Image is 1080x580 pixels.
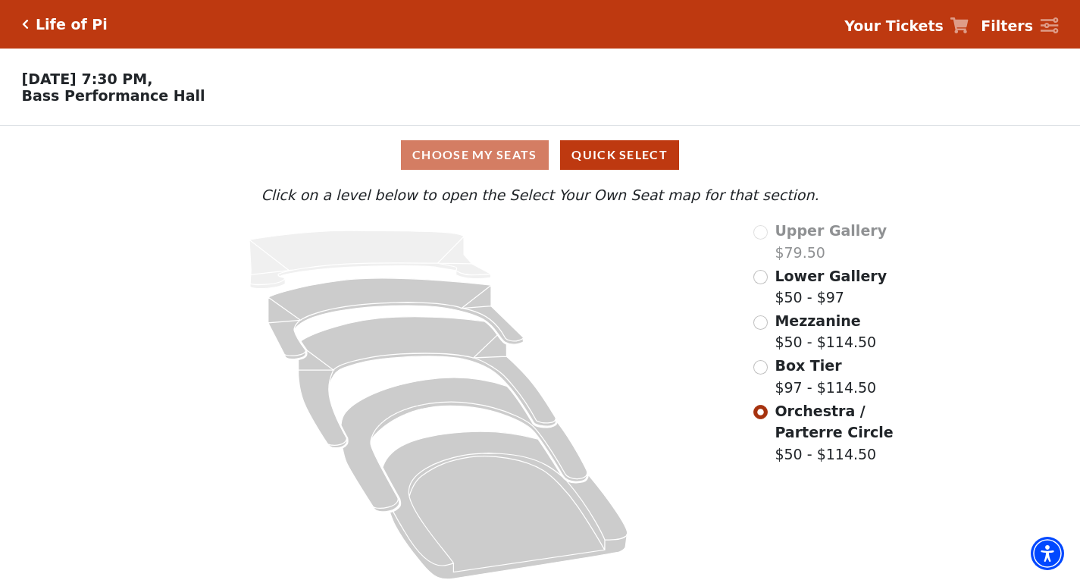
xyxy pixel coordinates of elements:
[775,310,876,353] label: $50 - $114.50
[775,222,887,239] span: Upper Gallery
[560,140,679,170] button: Quick Select
[36,16,108,33] h5: Life of Pi
[1031,537,1064,570] div: Accessibility Menu
[383,431,628,579] path: Orchestra / Parterre Circle - Seats Available: 45
[753,360,768,375] input: Box Tier$97 - $114.50
[753,270,768,284] input: Lower Gallery$50 - $97
[844,15,969,37] a: Your Tickets
[146,184,934,206] p: Click on a level below to open the Select Your Own Seat map for that section.
[775,355,876,398] label: $97 - $114.50
[775,357,841,374] span: Box Tier
[775,403,893,441] span: Orchestra / Parterre Circle
[249,230,491,288] path: Upper Gallery - Seats Available: 0
[775,220,887,263] label: $79.50
[753,315,768,330] input: Mezzanine$50 - $114.50
[775,265,887,309] label: $50 - $97
[775,400,934,466] label: $50 - $114.50
[981,15,1058,37] a: Filters
[981,17,1033,34] strong: Filters
[775,268,887,284] span: Lower Gallery
[22,19,29,30] a: Click here to go back to filters
[268,278,524,359] path: Lower Gallery - Seats Available: 151
[753,405,768,419] input: Orchestra / Parterre Circle$50 - $114.50
[775,312,860,329] span: Mezzanine
[844,17,944,34] strong: Your Tickets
